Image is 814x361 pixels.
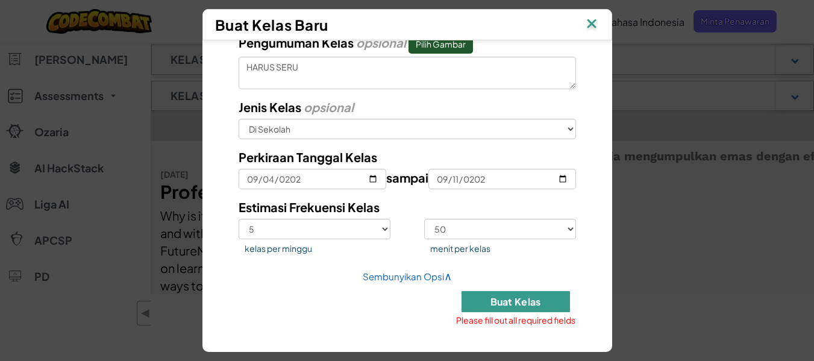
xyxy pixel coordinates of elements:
[356,35,406,50] i: opsional
[239,199,380,215] span: Estimasi Frekuensi Kelas
[444,269,452,283] span: ∧
[462,291,570,312] button: Buat Kelas
[409,34,473,54] button: Pengumuman Kelas opsional
[584,16,600,34] img: IconClose.svg
[245,242,390,254] span: kelas per minggu
[239,35,354,50] span: Pengumuman Kelas
[304,99,354,115] i: opsional
[430,242,576,254] span: menit per kelas
[363,271,452,282] a: Sembunyikan Opsi
[239,149,377,165] span: Perkiraan Tanggal Kelas
[239,99,301,115] span: Jenis Kelas
[215,16,328,34] span: Buat Kelas Baru
[386,170,428,185] span: sampai
[456,315,575,325] span: Please fill out all required fields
